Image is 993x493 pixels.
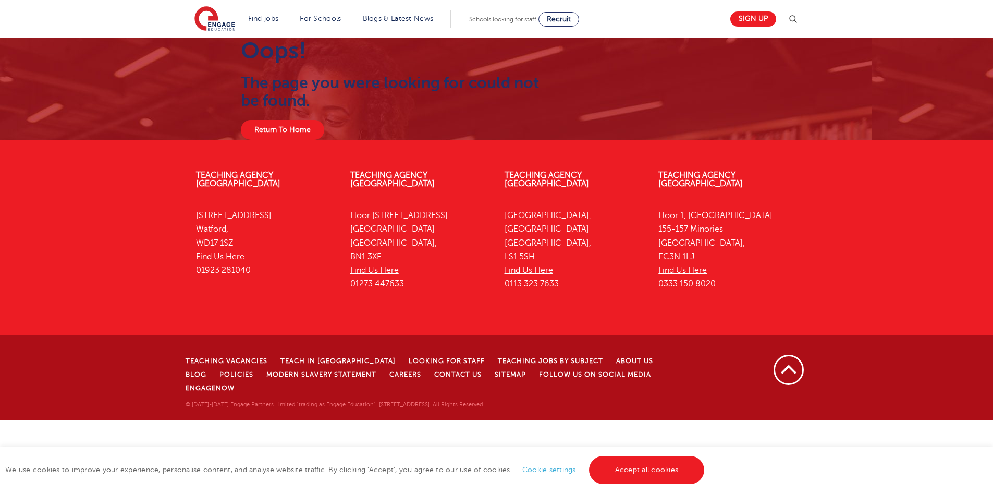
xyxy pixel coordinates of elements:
[196,171,280,188] a: Teaching Agency [GEOGRAPHIC_DATA]
[522,466,576,474] a: Cookie settings
[196,209,335,277] p: [STREET_ADDRESS] Watford, WD17 1SZ 01923 281040
[241,38,542,64] h1: Oops!
[547,15,571,23] span: Recruit
[505,171,589,188] a: Teaching Agency [GEOGRAPHIC_DATA]
[266,371,376,378] a: Modern Slavery Statement
[730,11,776,27] a: Sign up
[186,384,235,392] a: EngageNow
[194,6,235,32] img: Engage Education
[186,357,267,365] a: Teaching Vacancies
[248,15,279,22] a: Find jobs
[589,456,705,484] a: Accept all cookies
[409,357,485,365] a: Looking for staff
[498,357,603,365] a: Teaching jobs by subject
[469,16,536,23] span: Schools looking for staff
[616,357,653,365] a: About Us
[186,371,206,378] a: Blog
[538,12,579,27] a: Recruit
[658,266,707,275] a: Find Us Here
[280,357,396,365] a: Teach in [GEOGRAPHIC_DATA]
[363,15,434,22] a: Blogs & Latest News
[300,15,341,22] a: For Schools
[350,171,435,188] a: Teaching Agency [GEOGRAPHIC_DATA]
[350,209,489,291] p: Floor [STREET_ADDRESS] [GEOGRAPHIC_DATA] [GEOGRAPHIC_DATA], BN1 3XF 01273 447633
[658,171,743,188] a: Teaching Agency [GEOGRAPHIC_DATA]
[241,120,324,140] a: Return To Home
[196,252,244,261] a: Find Us Here
[434,371,482,378] a: Contact Us
[219,371,253,378] a: Policies
[505,266,553,275] a: Find Us Here
[350,266,399,275] a: Find Us Here
[539,371,651,378] a: Follow us on Social Media
[658,209,797,291] p: Floor 1, [GEOGRAPHIC_DATA] 155-157 Minories [GEOGRAPHIC_DATA], EC3N 1LJ 0333 150 8020
[505,209,643,291] p: [GEOGRAPHIC_DATA], [GEOGRAPHIC_DATA] [GEOGRAPHIC_DATA], LS1 5SH 0113 323 7633
[389,371,421,378] a: Careers
[5,466,707,474] span: We use cookies to improve your experience, personalise content, and analyse website traffic. By c...
[186,400,700,410] p: © [DATE]-[DATE] Engage Partners Limited "trading as Engage Education". [STREET_ADDRESS]. All Righ...
[241,74,542,110] h2: The page you were looking for could not be found.
[495,371,526,378] a: Sitemap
